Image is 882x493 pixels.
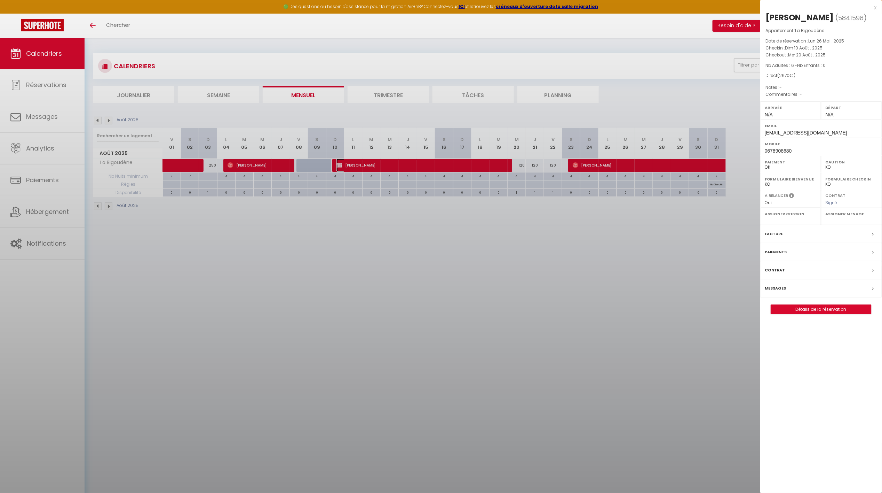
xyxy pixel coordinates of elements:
[800,91,802,97] span: -
[826,200,837,206] span: Signé
[826,176,877,183] label: Formulaire Checkin
[771,305,872,314] button: Détails de la réservation
[797,62,826,68] span: Nb Enfants : 0
[785,45,823,51] span: Dim 10 Août . 2025
[771,305,871,314] a: Détails de la réservation
[760,3,877,12] div: x
[765,52,877,59] p: Checkout :
[6,3,26,24] button: Ouvrir le widget de chat LiveChat
[765,130,847,136] span: [EMAIL_ADDRESS][DOMAIN_NAME]
[826,112,834,117] span: N/A
[839,14,864,22] span: 5841598
[779,84,782,90] span: -
[788,52,826,58] span: Mer 20 Août . 2025
[826,193,846,197] label: Contrat
[765,122,877,129] label: Email
[765,148,792,154] span: 0678908680
[826,104,877,111] label: Départ
[809,38,844,44] span: Lun 26 Mai . 2025
[765,84,877,91] p: Notes :
[765,38,877,45] p: Date de réservation :
[765,91,877,98] p: Commentaires :
[765,27,877,34] p: Appartement :
[765,248,787,256] label: Paiements
[777,72,796,78] span: ( € )
[852,462,877,488] iframe: Chat
[836,13,867,23] span: ( )
[779,72,789,78] span: 2670
[826,210,877,217] label: Assigner Menage
[765,12,834,23] div: [PERSON_NAME]
[765,45,877,52] p: Checkin :
[765,267,785,274] label: Contrat
[765,210,817,217] label: Assigner Checkin
[765,72,877,79] div: Direct
[765,159,817,165] label: Paiement
[765,193,788,199] label: A relancer
[826,159,877,165] label: Caution
[789,193,794,200] i: Sélectionner OUI si vous souhaiter envoyer les séquences de messages post-checkout
[765,176,817,183] label: Formulaire Bienvenue
[765,112,773,117] span: N/A
[765,230,783,238] label: Facture
[765,140,877,147] label: Mobile
[765,285,786,292] label: Messages
[795,28,825,33] span: La Bigoudène
[765,62,826,68] span: Nb Adultes : 6 -
[765,104,817,111] label: Arrivée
